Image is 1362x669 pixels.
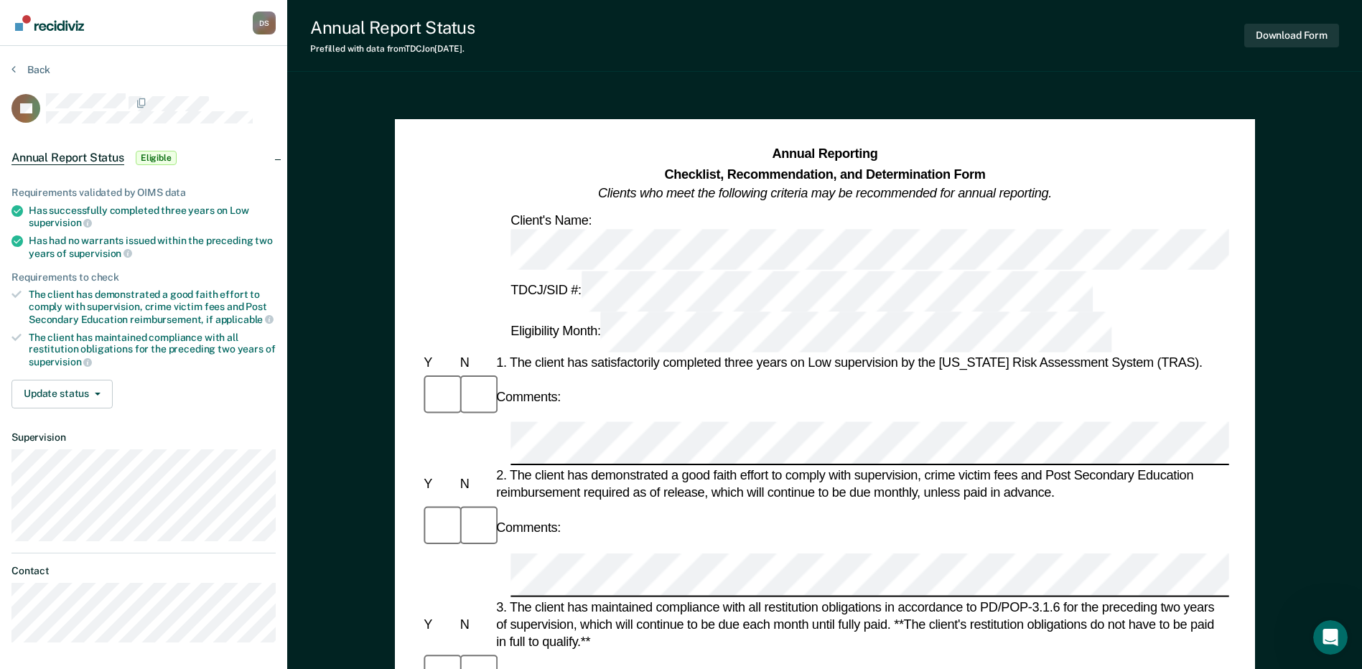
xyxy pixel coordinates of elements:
[11,187,276,199] div: Requirements validated by OIMS data
[11,271,276,284] div: Requirements to check
[310,17,475,38] div: Annual Report Status
[1244,24,1339,47] button: Download Form
[421,616,457,633] div: Y
[29,356,92,368] span: supervision
[15,15,84,31] img: Recidiviz
[215,314,274,325] span: applicable
[664,167,985,181] strong: Checklist, Recommendation, and Determination Form
[1313,620,1348,655] iframe: Intercom live chat
[598,186,1052,200] em: Clients who meet the following criteria may be recommended for annual reporting.
[457,476,493,493] div: N
[11,431,276,444] dt: Supervision
[493,354,1229,371] div: 1. The client has satisfactorily completed three years on Low supervision by the [US_STATE] Risk ...
[457,616,493,633] div: N
[11,63,50,76] button: Back
[310,44,475,54] div: Prefilled with data from TDCJ on [DATE] .
[772,147,877,162] strong: Annual Reporting
[11,380,113,408] button: Update status
[29,217,92,228] span: supervision
[493,519,564,536] div: Comments:
[493,388,564,406] div: Comments:
[493,598,1229,650] div: 3. The client has maintained compliance with all restitution obligations in accordance to PD/POP-...
[69,248,132,259] span: supervision
[29,332,276,368] div: The client has maintained compliance with all restitution obligations for the preceding two years of
[136,151,177,165] span: Eligible
[29,205,276,229] div: Has successfully completed three years on Low
[493,467,1229,502] div: 2. The client has demonstrated a good faith effort to comply with supervision, crime victim fees ...
[11,565,276,577] dt: Contact
[29,235,276,259] div: Has had no warrants issued within the preceding two years of
[11,151,124,165] span: Annual Report Status
[253,11,276,34] div: D S
[253,11,276,34] button: Profile dropdown button
[508,271,1095,312] div: TDCJ/SID #:
[29,289,276,325] div: The client has demonstrated a good faith effort to comply with supervision, crime victim fees and...
[421,354,457,371] div: Y
[457,354,493,371] div: N
[421,476,457,493] div: Y
[508,312,1114,352] div: Eligibility Month:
